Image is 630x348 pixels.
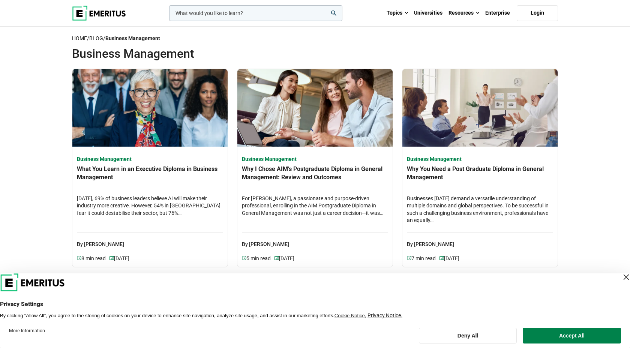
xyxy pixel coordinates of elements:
[77,232,223,249] p: By [PERSON_NAME]
[169,5,342,21] input: woocommerce-product-search-field-0
[72,69,228,147] img: What You Learn in an Executive Diploma in Business Management | Online Business Management Course
[407,256,411,260] img: video-views
[77,165,223,191] h4: What You Learn in an Executive Diploma in Business Management
[77,156,223,262] a: Business Management What You Learn in an Executive Diploma in Business Management [DATE], 69% of ...
[517,5,558,21] a: Login
[407,165,553,191] h4: Why You Need a Post Graduate Diploma in General Management
[72,35,160,41] span: / /
[77,195,223,225] h4: [DATE], 69% of business leaders believe AI will make their industry more creative. However, 54% i...
[242,165,388,191] h4: Why I Chose AIM’s Postgraduate Diploma in General Management: Review and Outcomes
[72,46,558,61] h1: Business Management
[105,35,160,41] strong: Business Management
[402,69,558,147] img: Why You Need a Post Graduate Diploma in General Management | Online Business Management Course
[77,156,223,163] h4: Business Management
[242,156,388,163] h4: Business Management
[237,69,393,147] img: Why I Chose AIM’s Postgraduate Diploma in General Management: Review and Outcomes | Online Busine...
[89,35,103,41] a: Blog
[242,256,246,260] img: video-views
[109,256,114,260] img: video-views
[274,256,279,260] img: video-views
[439,256,444,260] img: video-views
[407,232,553,249] p: By [PERSON_NAME]
[242,195,388,225] h4: For [PERSON_NAME], a passionate and purpose-driven professional, enrolling in the AIM Postgraduat...
[242,232,388,249] p: By [PERSON_NAME]
[407,195,553,225] h4: Businesses [DATE] demand a versatile understanding of multiple domains and global perspectives. T...
[407,255,439,262] p: 7 min read
[242,156,388,262] a: Business Management Why I Chose AIM’s Postgraduate Diploma in General Management: Review and Outc...
[274,255,294,262] p: [DATE]
[242,255,274,262] p: 5 min read
[77,256,81,260] img: video-views
[407,156,553,163] h4: Business Management
[109,255,129,262] p: [DATE]
[72,35,87,41] a: Home
[77,255,109,262] p: 8 min read
[439,255,459,262] p: [DATE]
[407,156,553,262] a: Business Management Why You Need a Post Graduate Diploma in General Management Businesses [DATE] ...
